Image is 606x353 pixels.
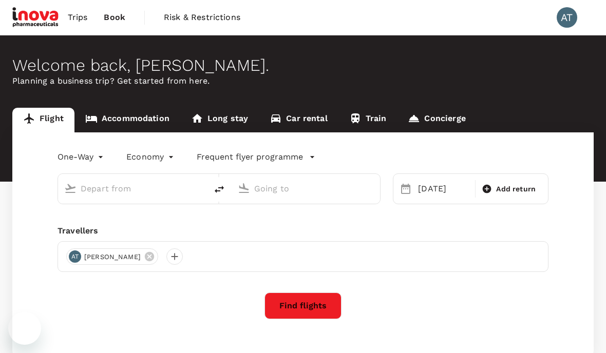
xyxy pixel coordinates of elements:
[12,108,74,132] a: Flight
[74,108,180,132] a: Accommodation
[126,149,176,165] div: Economy
[164,11,240,24] span: Risk & Restrictions
[397,108,476,132] a: Concierge
[104,11,125,24] span: Book
[264,292,342,319] button: Find flights
[197,151,303,163] p: Frequent flyer programme
[12,75,594,87] p: Planning a business trip? Get started from here.
[200,187,202,189] button: Open
[12,6,60,29] img: iNova Pharmaceuticals
[81,181,185,197] input: Depart from
[414,179,473,199] div: [DATE]
[12,56,594,75] div: Welcome back , [PERSON_NAME] .
[58,225,548,237] div: Travellers
[259,108,338,132] a: Car rental
[338,108,397,132] a: Train
[68,11,88,24] span: Trips
[78,252,147,262] span: [PERSON_NAME]
[373,187,375,189] button: Open
[58,149,106,165] div: One-Way
[8,312,41,345] iframe: Button to launch messaging window
[496,184,536,194] span: Add return
[557,7,577,28] div: AT
[197,151,315,163] button: Frequent flyer programme
[180,108,259,132] a: Long stay
[69,250,81,263] div: AT
[254,181,359,197] input: Going to
[207,177,232,202] button: delete
[66,248,158,265] div: AT[PERSON_NAME]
